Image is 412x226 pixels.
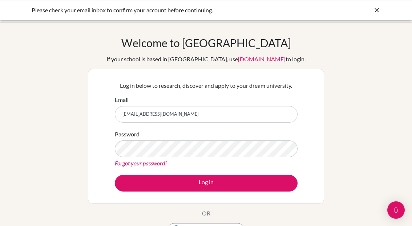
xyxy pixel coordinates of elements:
[238,56,286,62] a: [DOMAIN_NAME]
[115,175,298,192] button: Log in
[387,201,405,219] div: Open Intercom Messenger
[115,130,140,139] label: Password
[32,6,271,15] div: Please check your email inbox to confirm your account before continuing.
[115,95,129,104] label: Email
[202,209,210,218] p: OR
[115,160,167,167] a: Forgot your password?
[106,55,306,63] div: If your school is based in [GEOGRAPHIC_DATA], use to login.
[115,81,298,90] p: Log in below to research, discover and apply to your dream university.
[121,36,291,49] h1: Welcome to [GEOGRAPHIC_DATA]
